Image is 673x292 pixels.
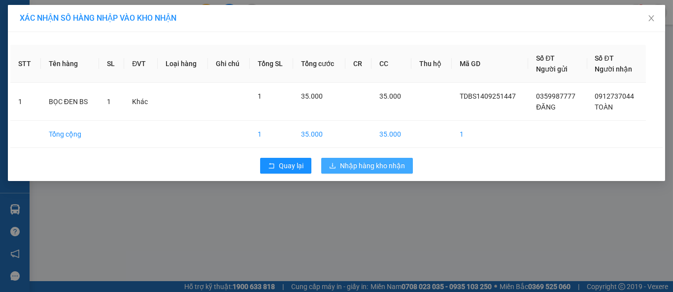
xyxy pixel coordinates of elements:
[595,103,613,111] span: TOÀN
[301,92,323,100] span: 35.000
[536,92,575,100] span: 0359987777
[647,14,655,22] span: close
[595,65,633,73] span: Người nhận
[536,65,568,73] span: Người gửi
[10,83,41,121] td: 1
[258,92,262,100] span: 1
[250,121,293,148] td: 1
[293,45,345,83] th: Tổng cước
[250,45,293,83] th: Tổng SL
[329,162,336,170] span: download
[595,54,614,62] span: Số ĐT
[107,98,111,106] span: 1
[279,160,303,171] span: Quay lại
[124,83,158,121] td: Khác
[99,45,124,83] th: SL
[20,13,176,23] span: XÁC NHẬN SỐ HÀNG NHẬP VÀO KHO NHẬN
[452,121,528,148] td: 1
[340,160,405,171] span: Nhập hàng kho nhận
[321,158,413,174] button: downloadNhập hàng kho nhận
[10,45,41,83] th: STT
[460,92,516,100] span: TDBS1409251447
[536,103,555,111] span: ĐĂNG
[41,121,99,148] td: Tổng cộng
[638,5,665,33] button: Close
[158,45,207,83] th: Loại hàng
[595,92,635,100] span: 0912737044
[208,45,250,83] th: Ghi chú
[260,158,311,174] button: rollbackQuay lại
[379,92,401,100] span: 35.000
[41,45,99,83] th: Tên hàng
[41,83,99,121] td: BỌC ĐEN BS
[371,121,411,148] td: 35.000
[268,162,275,170] span: rollback
[345,45,371,83] th: CR
[536,54,555,62] span: Số ĐT
[411,45,452,83] th: Thu hộ
[371,45,411,83] th: CC
[452,45,528,83] th: Mã GD
[124,45,158,83] th: ĐVT
[293,121,345,148] td: 35.000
